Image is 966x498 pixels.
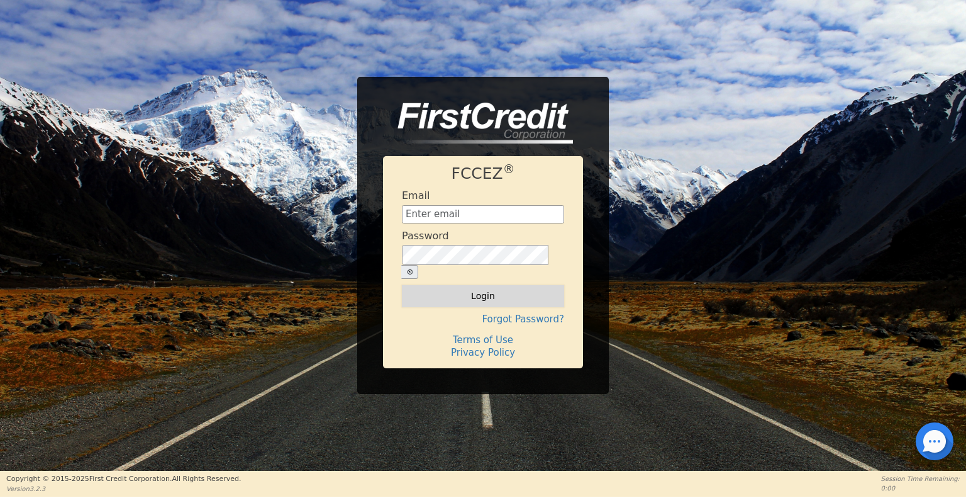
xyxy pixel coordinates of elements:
[383,103,573,144] img: logo-CMu_cnol.png
[402,347,564,358] h4: Privacy Policy
[881,474,960,484] p: Session Time Remaining:
[402,230,449,242] h4: Password
[6,484,241,494] p: Version 3.2.3
[172,475,241,483] span: All Rights Reserved.
[402,205,564,224] input: Enter email
[6,474,241,485] p: Copyright © 2015- 2025 First Credit Corporation.
[402,245,548,265] input: password
[402,334,564,346] h4: Terms of Use
[402,314,564,325] h4: Forgot Password?
[503,162,515,176] sup: ®
[402,285,564,307] button: Login
[881,484,960,493] p: 0:00
[402,190,430,201] h4: Email
[402,164,564,183] h1: FCCEZ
